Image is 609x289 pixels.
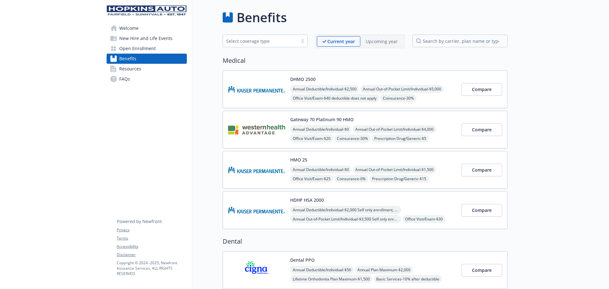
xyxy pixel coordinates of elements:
button: Gateway 70 Platinum 90 HMO [290,116,354,123]
h2: Dental [223,237,507,246]
span: New Hire and Life Events [119,33,173,43]
div: Select coverage type [226,38,295,44]
span: Open Enrollment [119,43,156,54]
a: New Hire and Life Events [107,33,187,43]
span: Annual Deductible/Individual - $0 [290,125,351,133]
img: CIGNA carrier logo [228,257,285,284]
span: Coinsurance - 30% [334,135,370,142]
button: HDHP HSA 2000 [290,197,324,203]
img: Kaiser Permanente Insurance Company carrier logo [228,197,285,224]
span: Compare [472,167,492,173]
span: Office Visit/Exam - $20 [290,135,333,142]
a: Terms [117,235,187,241]
span: Basic Services - 10% after deductible [374,275,442,283]
span: Office Visit/Exam - $30 [403,215,445,223]
a: Disclaimer [117,252,187,258]
button: Compare [462,83,502,96]
button: DHMO 2500 [290,76,316,82]
span: Compare [472,127,492,133]
span: Welcome [119,23,139,33]
a: Accessibility [117,244,187,249]
span: Annual Deductible/Individual - $0 [290,166,351,174]
span: Annual Plan Maximum - $2,000 [355,266,413,274]
h2: Medical [223,56,507,65]
span: Benefits [119,54,136,64]
img: Kaiser Permanente Insurance Company carrier logo [228,156,285,183]
input: search by carrier, plan name or type [412,35,507,47]
span: Compare [472,86,492,92]
a: Privacy [117,227,187,233]
span: Annual Deductible/Individual - $50 [290,266,354,274]
span: Office Visit/Exam - $25 [290,175,333,183]
span: Compare [472,207,492,213]
span: Annual Deductible/Individual - $2,000 Self only enrollment, $3,200 for any one member within a Fa... [290,206,401,214]
button: Compare [462,123,502,136]
span: Coinsurance - 30% [380,94,416,102]
span: Annual Out-of-Pocket Limit/Individual - $5,000 [360,85,444,93]
span: Annual Out-of-Pocket Limit/Individual - $3,500 Self only enrollment, $3,500 for any one member wi... [290,215,401,223]
span: Compare [472,267,492,273]
h1: Benefits [237,8,287,27]
p: Copyright © 2024 - 2025 , Newfront Insurance Services, ALL RIGHTS RESERVED [117,260,187,276]
p: Current year [327,38,355,45]
span: Resources [119,64,141,74]
span: Coinsurance - 0% [334,175,368,183]
a: Resources [107,64,187,74]
button: Compare [462,164,502,176]
button: HMO 25 [290,156,307,163]
a: FAQs [107,74,187,84]
a: Benefits [107,54,187,64]
a: Welcome [107,23,187,33]
a: Open Enrollment [107,43,187,54]
img: Kaiser Permanente Insurance Company carrier logo [228,76,285,103]
span: Office Visit/Exam - $40 deductible does not apply [290,94,379,102]
span: Annual Out-of-Pocket Limit/Individual - $4,000 [353,125,436,133]
img: Western Health Advantage (WHA) carrier logo [228,116,285,143]
span: Prescription Drug/Generic - $5 [372,135,429,142]
span: Lifetime Orthodontia Plan Maximum - $1,500 [290,275,372,283]
button: Compare [462,264,502,277]
span: FAQs [119,74,130,84]
span: Annual Deductible/Individual - $2,500 [290,85,359,93]
span: Annual Out-of-Pocket Limit/Individual - $1,500 [353,166,436,174]
p: Upcoming year [366,38,398,45]
span: Prescription Drug/Generic - $15 [370,175,429,183]
button: Compare [462,204,502,217]
button: Dental PPO [290,257,315,263]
